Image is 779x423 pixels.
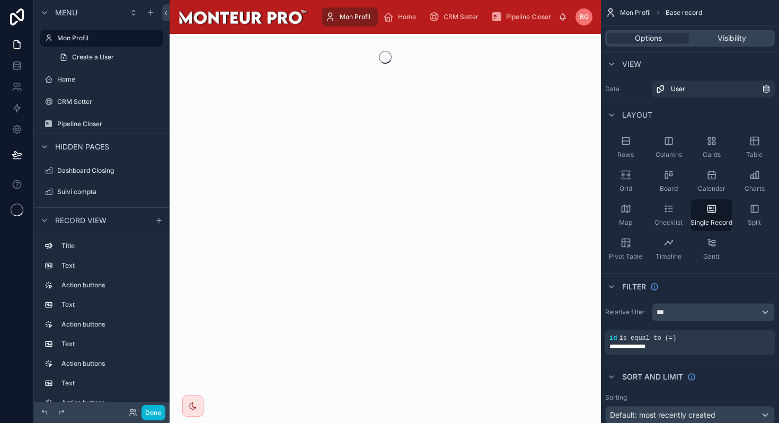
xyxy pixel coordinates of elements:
span: Gantt [703,252,720,261]
img: App logo [178,8,308,25]
button: Done [141,405,165,420]
label: Text [61,379,159,387]
span: Table [746,151,763,159]
span: Layout [622,110,652,120]
label: CRM Setter [57,98,161,106]
button: Cards [691,131,732,163]
a: CRM Setter [40,93,163,110]
button: Pivot Table [605,233,646,265]
button: Rows [605,131,646,163]
span: id [609,334,617,342]
label: Title [61,242,159,250]
span: Cards [703,151,721,159]
span: Calendar [698,184,725,193]
button: Columns [648,131,689,163]
button: Calendar [691,165,732,197]
div: scrollable content [34,233,170,402]
label: Action buttons [61,281,159,289]
button: Gantt [691,233,732,265]
label: Sorting [605,393,627,402]
span: Filter [622,281,646,292]
span: Mon Profil [620,8,651,17]
a: User [652,81,775,98]
span: Record view [55,215,107,225]
a: Suivi compta [40,183,163,200]
label: Action buttons [61,359,159,368]
a: Pipeline Closer [40,116,163,133]
button: Split [734,199,775,231]
span: Menu [55,7,77,18]
span: Split [748,218,761,227]
span: Pivot Table [609,252,642,261]
a: Progression élèves [40,205,163,222]
button: Timeline [648,233,689,265]
label: Action buttons [61,320,159,329]
span: Hidden pages [55,142,109,152]
span: Base record [666,8,702,17]
a: Home [40,71,163,88]
a: Home [380,7,423,27]
label: Text [61,261,159,270]
span: Home [398,13,416,21]
span: CRM Setter [444,13,479,21]
span: Board [660,184,678,193]
a: Create a User [53,49,163,66]
span: Columns [656,151,682,159]
label: Dashboard Closing [57,166,161,175]
button: Charts [734,165,775,197]
span: BG [580,13,589,21]
label: Action buttons [61,399,159,407]
a: Mon Profil [322,7,378,27]
label: Pipeline Closer [57,120,161,128]
a: Dashboard Closing [40,162,163,179]
span: is equal to (=) [619,334,676,342]
span: Map [619,218,632,227]
span: Charts [745,184,765,193]
span: Rows [617,151,634,159]
label: Text [61,301,159,309]
button: Grid [605,165,646,197]
button: Table [734,131,775,163]
span: Options [635,33,662,43]
label: Relative filter [605,308,648,316]
button: Board [648,165,689,197]
button: Checklist [648,199,689,231]
label: Data [605,85,648,93]
button: Single Record [691,199,732,231]
a: Pipeline Closer [488,7,559,27]
a: Mon Profil [40,30,163,47]
a: CRM Setter [426,7,486,27]
span: Sort And Limit [622,372,683,382]
span: Create a User [72,53,114,61]
span: Single Record [691,218,732,227]
span: Pipeline Closer [506,13,551,21]
span: User [671,85,685,93]
span: Mon Profil [340,13,370,21]
span: Visibility [718,33,746,43]
label: Mon Profil [57,34,157,42]
div: scrollable content [316,5,559,29]
span: Grid [619,184,632,193]
span: Timeline [656,252,681,261]
span: View [622,59,641,69]
label: Suivi compta [57,188,161,196]
span: Checklist [654,218,683,227]
button: Map [605,199,646,231]
label: Home [57,75,161,84]
label: Text [61,340,159,348]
